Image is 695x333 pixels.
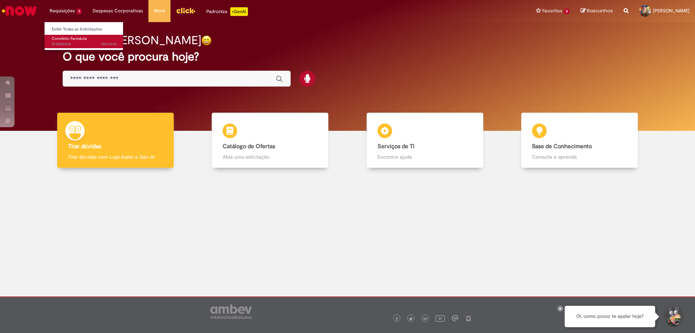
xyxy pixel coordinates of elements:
[210,304,252,319] img: logo_footer_ambev_rotulo_gray.png
[565,306,655,327] div: Oi, como posso te ajudar hoje?
[68,153,163,161] p: Tirar dúvidas com Lupi Assist e Gen Ai
[230,7,248,16] p: +GenAi
[347,113,502,168] a: Serviços de TI Encontre ajuda
[154,7,165,14] span: More
[93,7,143,14] span: Despesas Corporativas
[435,313,445,323] img: logo_footer_youtube.png
[378,153,472,161] p: Encontre ajuda
[409,317,413,321] img: logo_footer_twitter.png
[38,113,193,168] a: Tirar dúvidas Tirar dúvidas com Lupi Assist e Gen Ai
[101,41,117,47] time: 18/08/2025 11:47:23
[424,317,427,321] img: logo_footer_linkedin.png
[542,7,562,14] span: Favoritos
[68,143,101,150] b: Tirar dúvidas
[653,8,690,14] span: [PERSON_NAME]
[452,315,458,321] img: logo_footer_workplace.png
[1,4,38,18] img: ServiceNow
[532,143,592,150] b: Base de Conhecimento
[176,5,195,16] img: click_logo_yellow_360x200.png
[395,317,399,321] img: logo_footer_facebook.png
[223,143,275,150] b: Catálogo de Ofertas
[44,22,123,50] ul: Requisições
[63,50,633,63] h2: O que você procura hoje?
[532,153,627,161] p: Consulte e aprenda
[662,306,684,328] button: Iniciar Conversa de Suporte
[581,8,613,14] a: Rascunhos
[52,41,117,47] span: R13424434
[206,7,248,16] div: Padroniza
[587,7,613,14] span: Rascunhos
[201,35,212,46] img: happy-face.png
[52,36,87,41] span: Convênio Farmácia
[45,25,124,33] a: Exibir Todas as Solicitações
[378,143,414,150] b: Serviços de TI
[502,113,657,168] a: Base de Conhecimento Consulte e aprenda
[223,153,317,161] p: Abra uma solicitação
[193,113,348,168] a: Catálogo de Ofertas Abra uma solicitação
[76,8,82,14] span: 1
[101,41,117,47] span: 10d atrás
[564,8,570,14] span: 3
[50,7,75,14] span: Requisições
[45,35,124,48] a: Aberto R13424434 : Convênio Farmácia
[465,315,472,321] img: logo_footer_naosei.png
[63,34,201,47] h2: Bom dia, [PERSON_NAME]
